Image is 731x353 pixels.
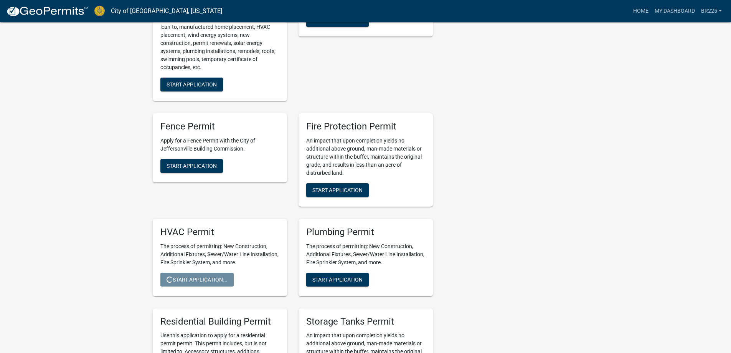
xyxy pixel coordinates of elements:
h5: Fire Protection Permit [306,121,425,132]
span: Start Application [167,81,217,88]
span: Start Application [312,187,363,193]
a: City of [GEOGRAPHIC_DATA], [US_STATE] [111,5,222,18]
button: Start Application [306,273,369,287]
a: Home [630,4,652,18]
p: The process of permitting: New Construction, Additional Fixtures, Sewer/Water Line Installation, ... [306,242,425,267]
a: My Dashboard [652,4,698,18]
h5: Plumbing Permit [306,227,425,238]
button: Start Application [160,78,223,91]
h5: HVAC Permit [160,227,279,238]
h5: Fence Permit [160,121,279,132]
img: City of Jeffersonville, Indiana [94,6,105,16]
button: Start Application [160,159,223,173]
button: Start Application [306,183,369,197]
h5: Storage Tanks Permit [306,316,425,327]
p: The process of permitting: New Construction, Additional Fixtures, Sewer/Water Line Installation, ... [160,242,279,267]
p: Apply for a Fence Permit with the City of Jeffersonville Building Commission. [160,137,279,153]
span: Start Application [312,17,363,23]
h5: Residential Building Permit [160,316,279,327]
p: An impact that upon completion yields no additional above ground, man-made materials or structure... [306,137,425,177]
button: Start Application... [160,273,234,287]
span: Start Application... [167,276,228,282]
span: Start Application [167,162,217,169]
a: BR225 [698,4,725,18]
span: Start Application [312,276,363,282]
